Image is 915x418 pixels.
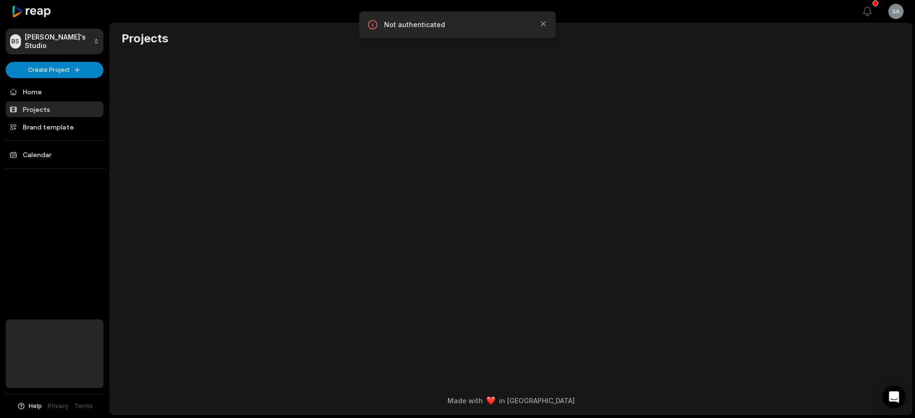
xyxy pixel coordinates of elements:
a: Terms [74,402,93,410]
a: Brand template [6,119,103,135]
a: Calendar [6,147,103,162]
button: Help [17,402,42,410]
button: Create Project [6,62,103,78]
a: Projects [6,101,103,117]
p: Not authenticated [384,20,531,30]
h2: Projects [122,31,168,46]
div: Open Intercom Messenger [883,386,905,408]
p: [PERSON_NAME]'s Studio [25,33,90,50]
a: Home [6,84,103,100]
div: BS [10,34,21,49]
span: Help [29,402,42,410]
a: Privacy [48,402,69,410]
div: Made with in [GEOGRAPHIC_DATA] [119,396,903,406]
img: heart emoji [487,397,495,405]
